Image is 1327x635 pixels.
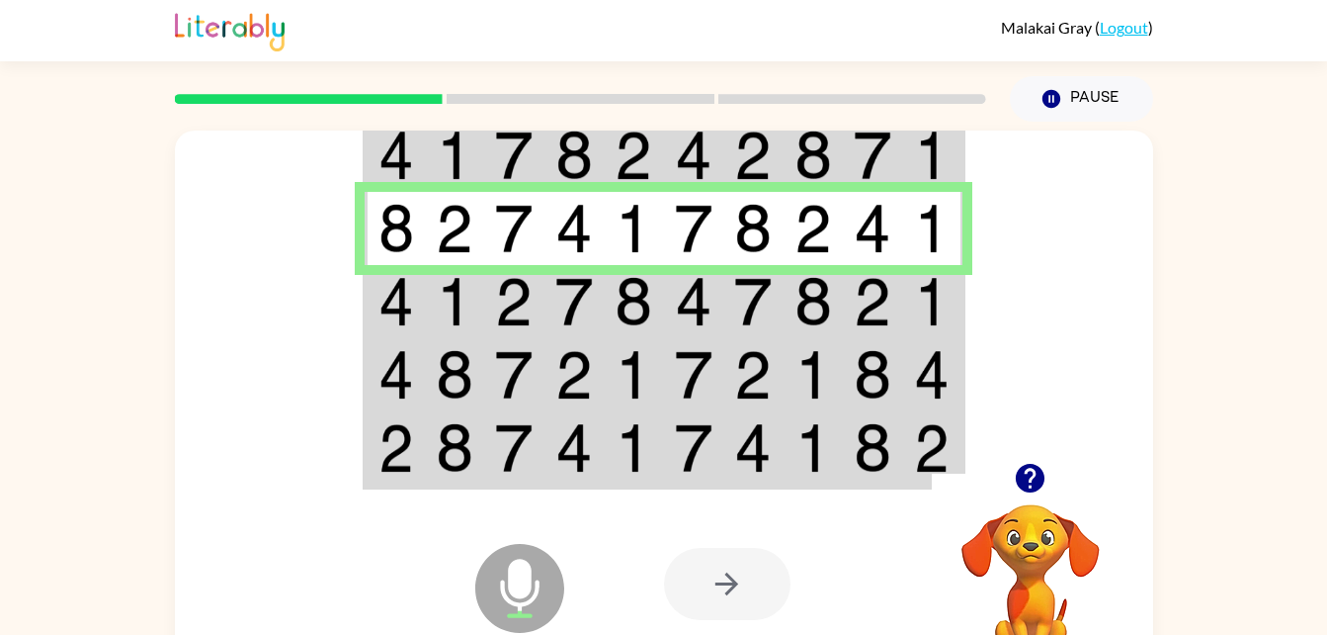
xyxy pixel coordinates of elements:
[555,277,593,326] img: 7
[734,131,772,180] img: 2
[615,131,652,180] img: 2
[675,204,712,253] img: 7
[734,277,772,326] img: 7
[734,350,772,400] img: 2
[555,204,593,253] img: 4
[1001,18,1095,37] span: Malakai Gray
[175,8,285,51] img: Literably
[436,350,473,400] img: 8
[854,277,891,326] img: 2
[854,204,891,253] img: 4
[734,204,772,253] img: 8
[436,131,473,180] img: 1
[675,350,712,400] img: 7
[794,277,832,326] img: 8
[675,277,712,326] img: 4
[794,350,832,400] img: 1
[675,423,712,473] img: 7
[615,277,652,326] img: 8
[378,204,414,253] img: 8
[495,204,533,253] img: 7
[1001,18,1153,37] div: ( )
[1010,76,1153,122] button: Pause
[495,277,533,326] img: 2
[378,277,414,326] img: 4
[794,423,832,473] img: 1
[615,350,652,400] img: 1
[914,204,950,253] img: 1
[914,277,950,326] img: 1
[914,350,950,400] img: 4
[555,423,593,473] img: 4
[378,131,414,180] img: 4
[854,131,891,180] img: 7
[794,131,832,180] img: 8
[914,423,950,473] img: 2
[854,423,891,473] img: 8
[1100,18,1148,37] a: Logout
[615,423,652,473] img: 1
[615,204,652,253] img: 1
[495,131,533,180] img: 7
[794,204,832,253] img: 2
[436,423,473,473] img: 8
[495,350,533,400] img: 7
[378,350,414,400] img: 4
[675,131,712,180] img: 4
[555,131,593,180] img: 8
[914,131,950,180] img: 1
[436,277,473,326] img: 1
[495,423,533,473] img: 7
[734,423,772,473] img: 4
[436,204,473,253] img: 2
[378,423,414,473] img: 2
[854,350,891,400] img: 8
[555,350,593,400] img: 2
